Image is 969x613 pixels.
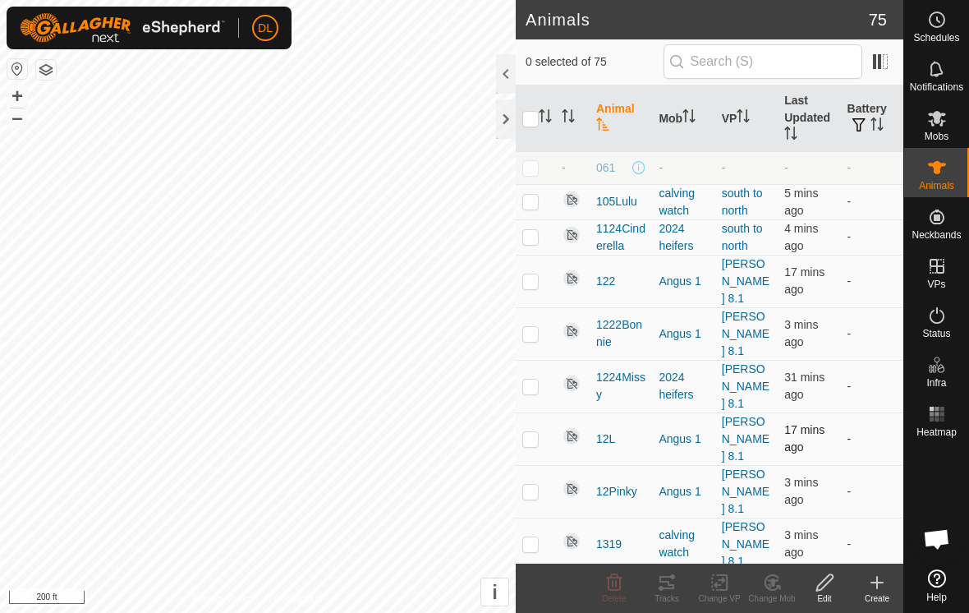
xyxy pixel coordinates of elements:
[562,479,581,499] img: returning off
[841,219,903,255] td: -
[870,120,884,133] p-sorticon: Activate to sort
[7,59,27,79] button: Reset Map
[590,85,652,152] th: Animal
[682,112,696,125] p-sorticon: Activate to sort
[562,190,581,210] img: returning off
[715,85,778,152] th: VP
[784,161,788,174] span: -
[596,120,609,133] p-sorticon: Activate to sort
[664,44,862,79] input: Search (S)
[596,369,645,403] span: 1224Missy
[913,33,959,43] span: Schedules
[562,112,575,125] p-sorticon: Activate to sort
[912,514,962,564] div: Open chat
[659,273,708,290] div: Angus 1
[562,532,581,551] img: returning off
[596,431,615,448] span: 12L
[737,112,750,125] p-sorticon: Activate to sort
[922,329,950,339] span: Status
[659,325,708,343] div: Angus 1
[659,159,708,177] div: -
[596,159,615,177] span: 061
[659,369,708,403] div: 2024 heifers
[798,592,851,605] div: Edit
[596,483,637,500] span: 12Pinky
[562,269,581,288] img: returning off
[7,108,27,127] button: –
[641,592,693,605] div: Tracks
[841,307,903,360] td: -
[596,536,622,553] span: 1319
[722,187,763,217] a: south to north
[841,85,903,152] th: Battery
[722,520,769,568] a: [PERSON_NAME] 8.1
[784,129,797,142] p-sorticon: Activate to sort
[652,85,714,152] th: Mob
[841,360,903,413] td: -
[526,53,664,71] span: 0 selected of 75
[722,362,769,410] a: [PERSON_NAME] 8.1
[784,187,818,217] span: 7 Oct 2025 at 2:05 pm
[492,581,498,603] span: i
[481,578,508,606] button: i
[659,220,708,255] div: 2024 heifers
[659,527,708,561] div: calving watch
[778,85,840,152] th: Last Updated
[784,222,818,252] span: 7 Oct 2025 at 2:05 pm
[562,321,581,341] img: returning off
[722,468,769,515] a: [PERSON_NAME] 8.1
[562,374,581,394] img: returning off
[693,592,746,605] div: Change VP
[926,592,947,602] span: Help
[659,483,708,500] div: Angus 1
[722,222,763,252] a: south to north
[274,592,323,606] a: Contact Us
[925,131,948,141] span: Mobs
[596,193,637,210] span: 105Lulu
[7,86,27,106] button: +
[869,7,887,32] span: 75
[596,220,645,255] span: 1124Cinderella
[20,13,225,43] img: Gallagher Logo
[193,592,255,606] a: Privacy Policy
[927,279,945,289] span: VPs
[596,273,615,290] span: 122
[916,427,957,437] span: Heatmap
[784,528,818,559] span: 7 Oct 2025 at 2:07 pm
[851,592,903,605] div: Create
[722,161,726,174] app-display-virtual-paddock-transition: -
[596,316,645,351] span: 1222Bonnie
[912,230,961,240] span: Neckbands
[904,563,969,609] a: Help
[722,415,769,463] a: [PERSON_NAME] 8.1
[562,225,581,245] img: returning off
[841,151,903,184] td: -
[784,423,824,454] span: 7 Oct 2025 at 1:53 pm
[841,413,903,465] td: -
[746,592,798,605] div: Change Mob
[841,184,903,219] td: -
[784,476,818,506] span: 7 Oct 2025 at 2:06 pm
[722,310,769,357] a: [PERSON_NAME] 8.1
[562,161,566,174] span: -
[841,518,903,570] td: -
[784,318,818,348] span: 7 Oct 2025 at 2:06 pm
[784,371,824,401] span: 7 Oct 2025 at 1:39 pm
[659,431,708,448] div: Angus 1
[784,265,824,296] span: 7 Oct 2025 at 1:53 pm
[841,465,903,518] td: -
[258,20,273,37] span: DL
[926,378,946,388] span: Infra
[526,10,869,30] h2: Animals
[841,255,903,307] td: -
[603,594,627,603] span: Delete
[659,185,708,219] div: calving watch
[36,60,56,80] button: Map Layers
[722,257,769,305] a: [PERSON_NAME] 8.1
[919,181,954,191] span: Animals
[539,112,552,125] p-sorticon: Activate to sort
[910,82,963,92] span: Notifications
[562,426,581,446] img: returning off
